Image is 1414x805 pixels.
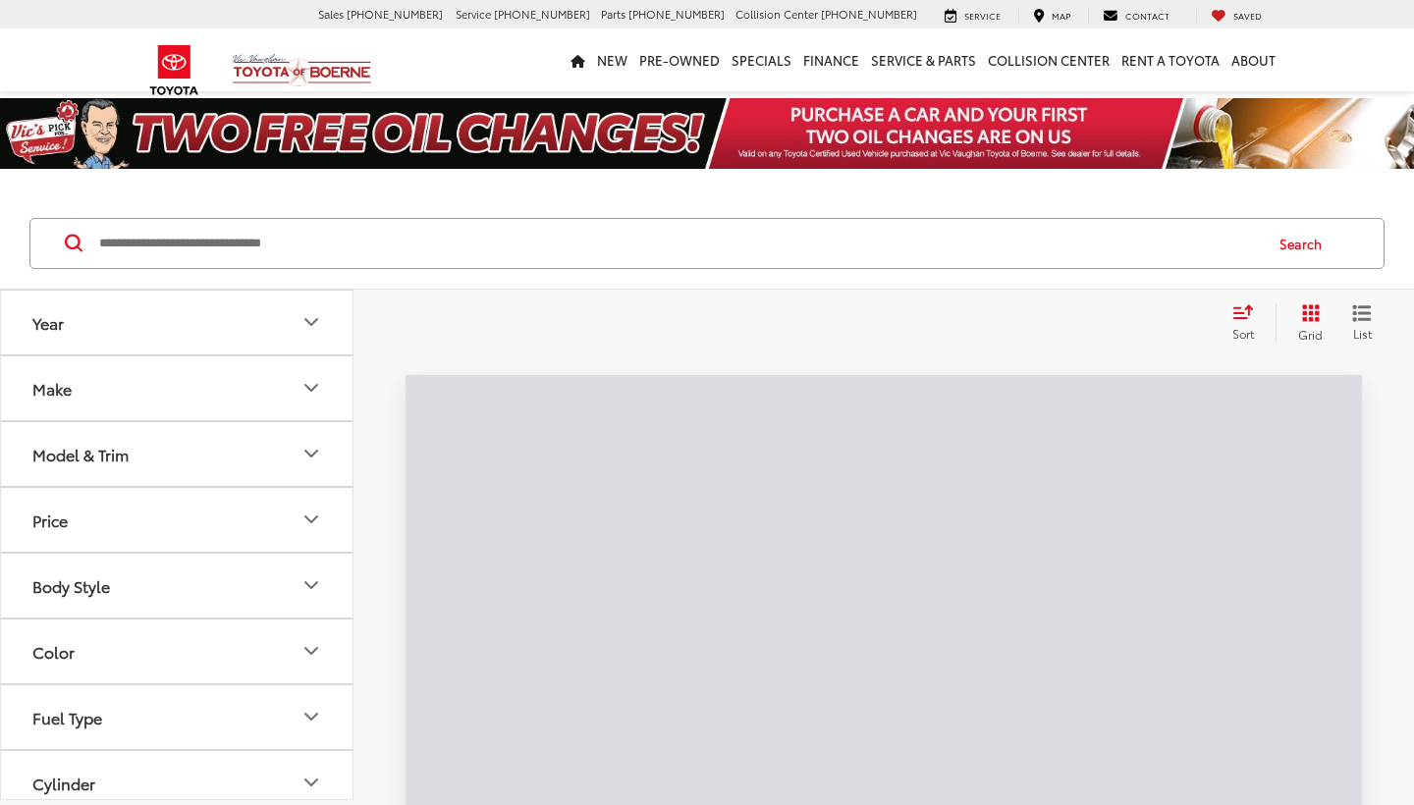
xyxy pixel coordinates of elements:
[982,28,1115,91] a: Collision Center
[1225,28,1281,91] a: About
[347,6,443,22] span: [PHONE_NUMBER]
[1,619,354,683] button: ColorColor
[32,576,110,595] div: Body Style
[299,771,323,794] div: Cylinder
[1232,325,1254,342] span: Sort
[964,9,1001,22] span: Service
[1,356,354,420] button: MakeMake
[32,510,68,529] div: Price
[299,573,323,597] div: Body Style
[299,508,323,531] div: Price
[821,6,917,22] span: [PHONE_NUMBER]
[32,445,129,463] div: Model & Trim
[32,379,72,398] div: Make
[299,376,323,400] div: Make
[1125,9,1169,22] span: Contact
[137,38,211,102] img: Toyota
[1,685,354,749] button: Fuel TypeFuel Type
[797,28,865,91] a: Finance
[1,488,354,552] button: PricePrice
[1352,325,1372,342] span: List
[1018,8,1085,24] a: Map
[1233,9,1262,22] span: Saved
[633,28,726,91] a: Pre-Owned
[494,6,590,22] span: [PHONE_NUMBER]
[1115,28,1225,91] a: Rent a Toyota
[456,6,491,22] span: Service
[601,6,625,22] span: Parts
[1088,8,1184,24] a: Contact
[1,422,354,486] button: Model & TrimModel & Trim
[299,639,323,663] div: Color
[1298,326,1323,343] span: Grid
[1,554,354,617] button: Body StyleBody Style
[97,220,1261,267] input: Search by Make, Model, or Keyword
[299,442,323,465] div: Model & Trim
[32,642,75,661] div: Color
[735,6,818,22] span: Collision Center
[299,705,323,728] div: Fuel Type
[1276,303,1337,343] button: Grid View
[591,28,633,91] a: New
[628,6,725,22] span: [PHONE_NUMBER]
[32,774,95,792] div: Cylinder
[299,310,323,334] div: Year
[565,28,591,91] a: Home
[1196,8,1277,24] a: My Saved Vehicles
[1261,219,1350,268] button: Search
[726,28,797,91] a: Specials
[318,6,344,22] span: Sales
[865,28,982,91] a: Service & Parts: Opens in a new tab
[1337,303,1387,343] button: List View
[32,313,64,332] div: Year
[232,53,372,87] img: Vic Vaughan Toyota of Boerne
[1,291,354,354] button: YearYear
[32,708,102,726] div: Fuel Type
[930,8,1015,24] a: Service
[1052,9,1070,22] span: Map
[1223,303,1276,343] button: Select sort value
